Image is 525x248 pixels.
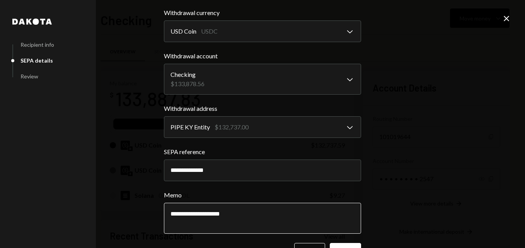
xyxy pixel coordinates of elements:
div: SEPA details [20,57,53,64]
button: Withdrawal account [164,64,361,95]
label: Withdrawal address [164,104,361,113]
div: Recipient info [20,41,54,48]
label: Withdrawal account [164,51,361,61]
button: Withdrawal address [164,116,361,138]
label: Withdrawal currency [164,8,361,17]
label: Memo [164,190,361,200]
label: SEPA reference [164,147,361,156]
div: $132,737.00 [215,122,249,132]
div: USDC [201,27,218,36]
button: Withdrawal currency [164,20,361,42]
div: Review [20,73,38,80]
